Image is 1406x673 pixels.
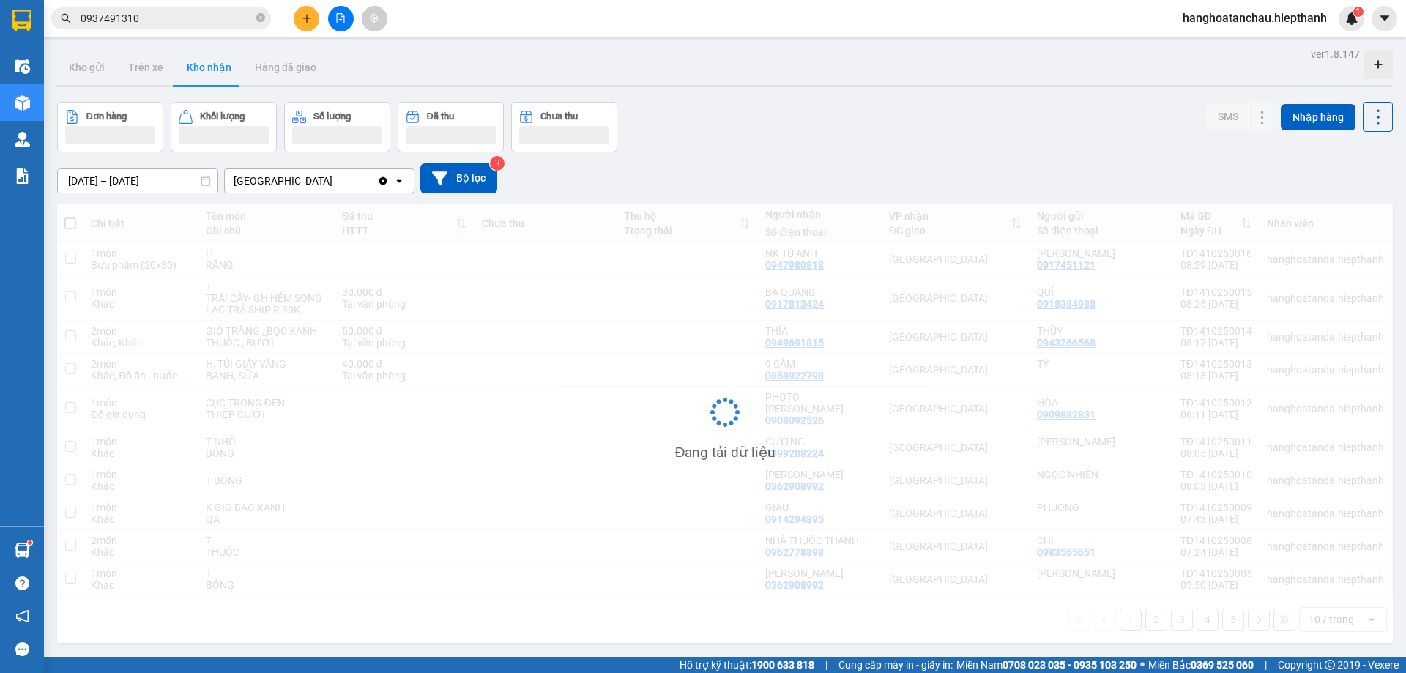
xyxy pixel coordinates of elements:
[540,111,578,122] div: Chưa thu
[334,174,335,188] input: Selected Tân Châu.
[15,168,30,184] img: solution-icon
[313,111,351,122] div: Số lượng
[15,642,29,656] span: message
[398,102,504,152] button: Đã thu
[369,13,379,23] span: aim
[57,50,116,85] button: Kho gửi
[427,111,454,122] div: Đã thu
[15,132,30,147] img: warehouse-icon
[680,657,814,673] span: Hỗ trợ kỹ thuật:
[1148,657,1254,673] span: Miền Bắc
[1378,12,1391,25] span: caret-down
[1171,9,1339,27] span: hanghoatanchau.hiepthanh
[294,6,319,31] button: plus
[86,111,127,122] div: Đơn hàng
[1191,659,1254,671] strong: 0369 525 060
[171,102,277,152] button: Khối lượng
[393,175,405,187] svg: open
[243,50,328,85] button: Hàng đã giao
[1206,103,1250,130] button: SMS
[1281,104,1355,130] button: Nhập hàng
[15,609,29,623] span: notification
[57,102,163,152] button: Đơn hàng
[328,6,354,31] button: file-add
[335,13,346,23] span: file-add
[15,576,29,590] span: question-circle
[825,657,827,673] span: |
[1140,662,1145,668] span: ⚪️
[1345,12,1358,25] img: icon-new-feature
[956,657,1137,673] span: Miền Nam
[15,543,30,558] img: warehouse-icon
[175,50,243,85] button: Kho nhận
[511,102,617,152] button: Chưa thu
[1003,659,1137,671] strong: 0708 023 035 - 0935 103 250
[12,10,31,31] img: logo-vxr
[284,102,390,152] button: Số lượng
[15,59,30,74] img: warehouse-icon
[116,50,175,85] button: Trên xe
[302,13,312,23] span: plus
[1372,6,1397,31] button: caret-down
[1311,46,1360,62] div: ver 1.8.147
[81,10,253,26] input: Tìm tên, số ĐT hoặc mã đơn
[675,442,775,464] div: Đang tải dữ liệu
[15,95,30,111] img: warehouse-icon
[1364,50,1393,79] div: Tạo kho hàng mới
[362,6,387,31] button: aim
[490,156,505,171] sup: 3
[234,174,332,188] div: [GEOGRAPHIC_DATA]
[420,163,497,193] button: Bộ lọc
[28,540,32,545] sup: 1
[61,13,71,23] span: search
[1265,657,1267,673] span: |
[58,169,217,193] input: Select a date range.
[1355,7,1361,17] span: 1
[751,659,814,671] strong: 1900 633 818
[1353,7,1364,17] sup: 1
[838,657,953,673] span: Cung cấp máy in - giấy in:
[200,111,245,122] div: Khối lượng
[256,12,265,26] span: close-circle
[1325,660,1335,670] span: copyright
[377,175,389,187] svg: Clear value
[256,13,265,22] span: close-circle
